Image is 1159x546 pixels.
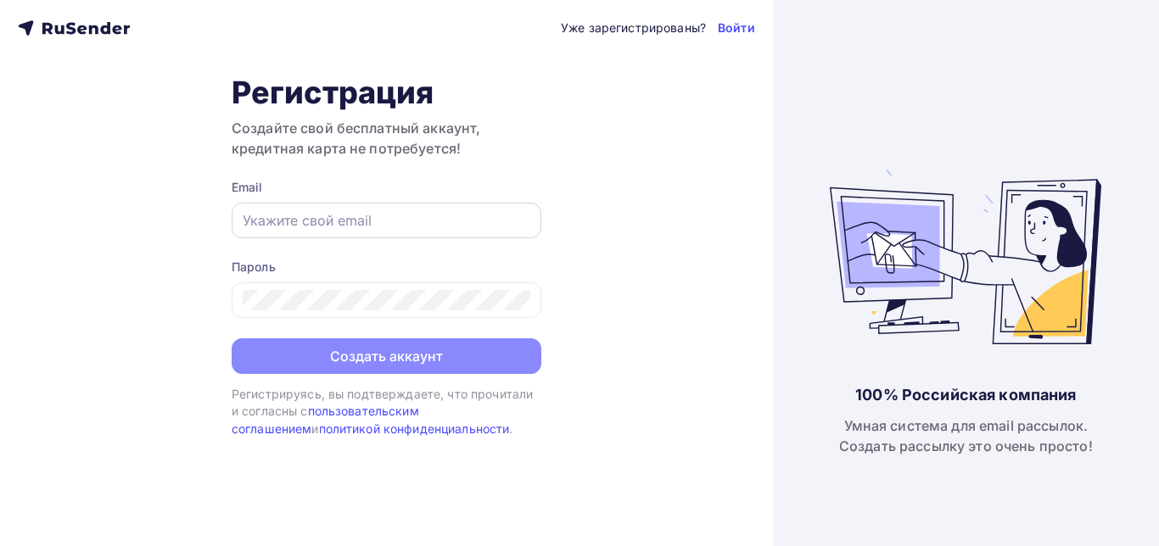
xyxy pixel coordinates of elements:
[232,118,541,159] h3: Создайте свой бесплатный аккаунт, кредитная карта не потребуется!
[232,259,541,276] div: Пароль
[718,19,755,36] a: Войти
[243,210,530,231] input: Укажите свой email
[232,338,541,374] button: Создать аккаунт
[232,386,541,437] div: Регистрируясь, вы подтверждаете, что прочитали и согласны с и .
[839,415,1093,456] div: Умная система для email рассылок. Создать рассылку это очень просто!
[232,74,541,111] h1: Регистрация
[319,421,510,436] a: политикой конфиденциальности
[561,19,706,36] div: Уже зарегистрированы?
[232,179,541,196] div: Email
[855,385,1076,405] div: 100% Российская компания
[232,404,419,435] a: пользовательским соглашением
